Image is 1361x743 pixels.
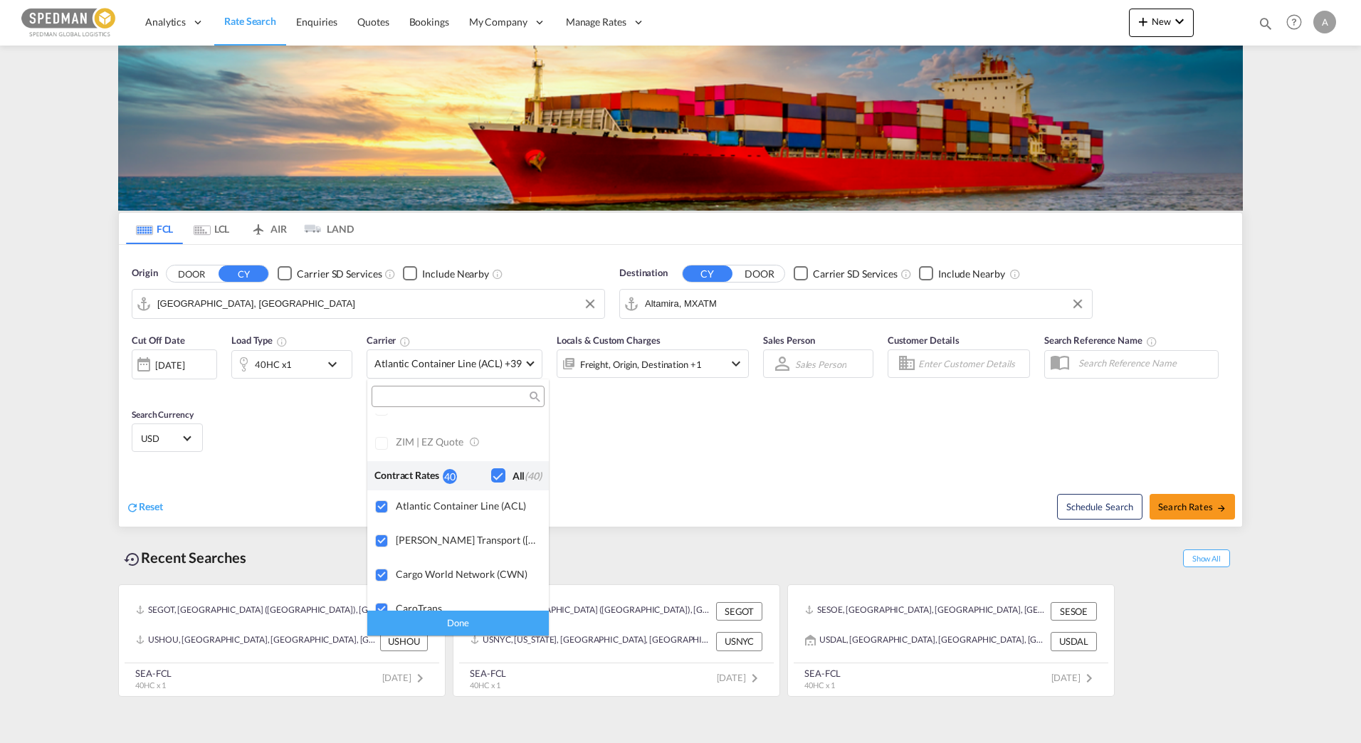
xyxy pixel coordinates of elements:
span: (40) [525,470,542,482]
div: ZIM | eZ Quote [396,436,537,449]
div: 40 [443,469,457,484]
div: Atlantic Container Line (ACL) [396,500,537,512]
md-icon: icon-magnify [528,391,539,402]
div: Baker Transport (GB) | Direct [396,534,537,546]
md-icon: s18 icon-information-outline [469,436,482,448]
div: All [513,469,542,483]
div: Contract Rates [374,468,443,483]
div: Done [367,611,549,636]
div: Cargo World Network (CWN) [396,568,537,580]
md-checkbox: Checkbox No Ink [491,468,542,483]
div: CaroTrans [396,602,537,614]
